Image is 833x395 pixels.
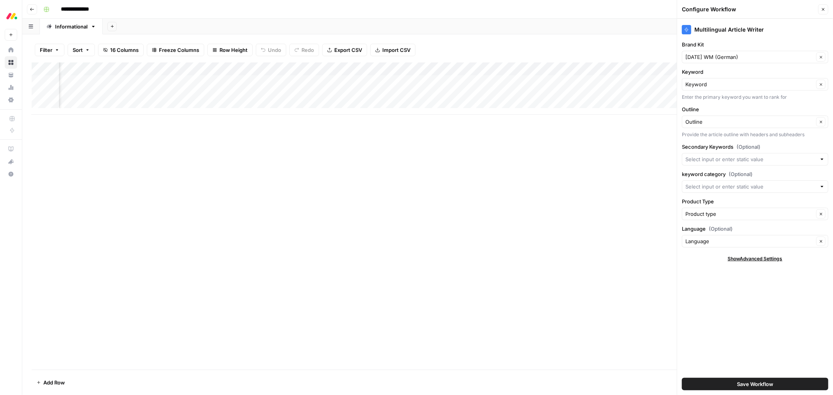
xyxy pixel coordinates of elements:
[5,6,17,26] button: Workspace: Monday.com
[5,156,17,167] div: What's new?
[5,56,17,69] a: Browse
[73,46,83,54] span: Sort
[322,44,367,56] button: Export CSV
[159,46,199,54] span: Freeze Columns
[5,155,17,168] button: What's new?
[5,44,17,56] a: Home
[682,225,828,233] label: Language
[5,81,17,94] a: Usage
[685,53,814,61] input: monday WM (German)
[682,41,828,48] label: Brand Kit
[685,237,814,245] input: Language
[5,9,19,23] img: Monday.com Logo
[32,376,70,389] button: Add Row
[68,44,95,56] button: Sort
[55,23,87,30] div: Informational
[728,255,783,262] span: Show Advanced Settings
[682,143,828,151] label: Secondary Keywords
[40,19,103,34] a: Informational
[737,143,760,151] span: (Optional)
[709,225,733,233] span: (Optional)
[5,143,17,155] a: AirOps Academy
[219,46,248,54] span: Row Height
[682,131,828,138] div: Provide the article outline with headers and subheaders
[5,69,17,81] a: Your Data
[682,25,828,34] div: Multilingual Article Writer
[682,105,828,113] label: Outline
[685,155,816,163] input: Select input or enter static value
[5,94,17,106] a: Settings
[301,46,314,54] span: Redo
[737,380,773,388] span: Save Workflow
[268,46,281,54] span: Undo
[256,44,286,56] button: Undo
[729,170,753,178] span: (Optional)
[685,80,814,88] input: Keyword
[685,118,814,126] input: Outline
[682,197,828,205] label: Product Type
[682,170,828,178] label: keyword category
[43,379,65,386] span: Add Row
[35,44,64,56] button: Filter
[5,168,17,180] button: Help + Support
[289,44,319,56] button: Redo
[40,46,52,54] span: Filter
[682,378,828,390] button: Save Workflow
[370,44,416,56] button: Import CSV
[682,94,828,101] div: Enter the primary keyword you want to rank for
[382,46,410,54] span: Import CSV
[98,44,144,56] button: 16 Columns
[207,44,253,56] button: Row Height
[682,68,828,76] label: Keyword
[685,210,814,218] input: Product type
[147,44,204,56] button: Freeze Columns
[110,46,139,54] span: 16 Columns
[685,183,816,190] input: Select input or enter static value
[334,46,362,54] span: Export CSV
